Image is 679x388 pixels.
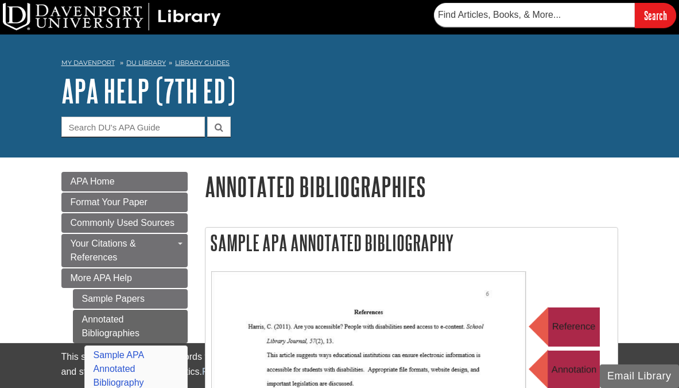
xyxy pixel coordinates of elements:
h2: Sample APA Annotated Bibliography [205,228,618,258]
a: Format Your Paper [61,193,188,212]
a: My Davenport [61,58,115,68]
a: Commonly Used Sources [61,213,188,233]
a: More APA Help [61,268,188,288]
nav: breadcrumb [61,55,618,74]
img: DU Library [3,3,221,30]
span: More APA Help [71,273,132,283]
a: Library Guides [175,59,230,67]
span: Commonly Used Sources [71,218,174,228]
a: APA Home [61,172,188,191]
span: Format Your Paper [71,197,148,207]
form: Searches DU Library's articles, books, and more [434,3,676,28]
input: Find Articles, Books, & More... [434,3,635,27]
h1: Annotated Bibliographies [205,172,618,201]
span: Your Citations & References [71,239,136,262]
input: Search [635,3,676,28]
button: Email Library [600,364,679,388]
a: Your Citations & References [61,234,188,267]
a: APA Help (7th Ed) [61,73,235,109]
a: Annotated Bibliographies [73,310,188,343]
span: APA Home [71,176,115,186]
a: DU Library [126,59,166,67]
a: Sample APA Annotated Bibliography [94,350,144,387]
input: Search DU's APA Guide [61,117,205,137]
a: Sample Papers [73,289,188,309]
